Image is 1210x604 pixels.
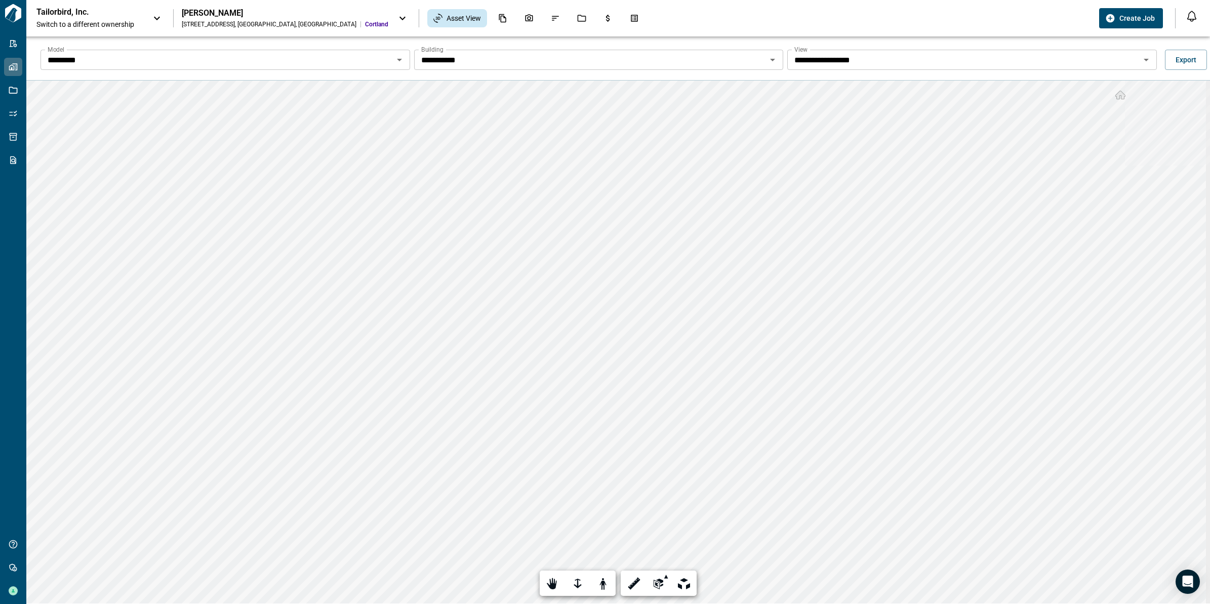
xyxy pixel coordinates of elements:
div: [STREET_ADDRESS] , [GEOGRAPHIC_DATA] , [GEOGRAPHIC_DATA] [182,20,356,28]
label: Building [421,45,443,54]
button: Create Job [1099,8,1163,28]
button: Open [1139,53,1153,67]
div: Asset View [427,9,487,27]
p: Tailorbird, Inc. [36,7,128,17]
div: Jobs [571,10,592,27]
label: View [794,45,808,54]
label: Model [48,45,64,54]
button: Open [392,53,407,67]
div: Takeoff Center [624,10,645,27]
div: Documents [492,10,513,27]
button: Export [1165,50,1207,70]
div: Photos [518,10,540,27]
div: Budgets [597,10,619,27]
div: [PERSON_NAME] [182,8,388,18]
span: Create Job [1119,13,1155,23]
div: Issues & Info [545,10,566,27]
span: Asset View [447,13,481,23]
div: Open Intercom Messenger [1176,570,1200,594]
span: Export [1176,55,1196,65]
span: Cortland [365,20,388,28]
button: Open [765,53,780,67]
span: Switch to a different ownership [36,19,143,29]
button: Open notification feed [1184,8,1200,24]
